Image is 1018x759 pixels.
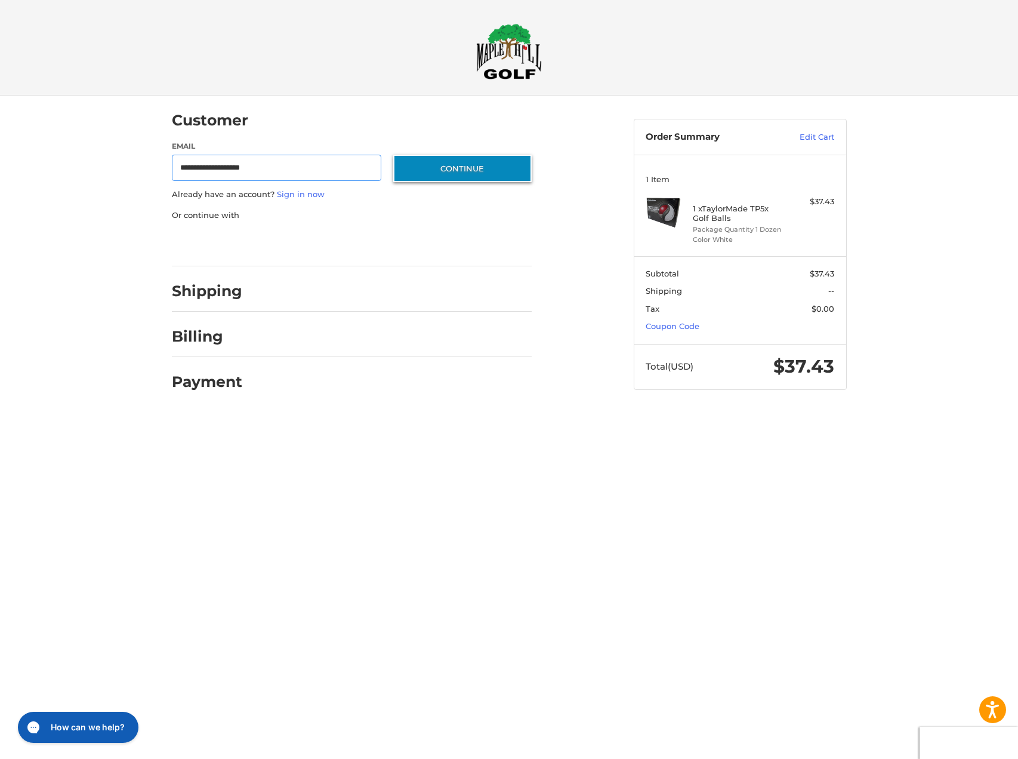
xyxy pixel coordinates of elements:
a: Sign in now [277,189,325,199]
h2: Customer [172,111,248,130]
iframe: Google Customer Reviews [920,727,1018,759]
iframe: PayPal-paypal [168,233,257,254]
h2: Billing [172,327,242,346]
p: Or continue with [172,210,532,222]
p: Already have an account? [172,189,532,201]
iframe: PayPal-venmo [370,233,459,254]
span: Tax [646,304,659,314]
iframe: PayPal-paylater [269,233,359,254]
li: Color White [693,235,784,245]
h2: Shipping [172,282,242,300]
div: $37.43 [787,196,834,208]
h4: 1 x TaylorMade TP5x Golf Balls [693,204,784,223]
a: Edit Cart [774,131,834,143]
span: Shipping [646,286,682,296]
span: Subtotal [646,269,679,278]
label: Email [172,141,382,152]
span: Total (USD) [646,361,693,372]
a: Coupon Code [646,321,699,331]
span: $0.00 [812,304,834,314]
iframe: Gorgias live chat messenger [12,708,142,747]
span: $37.43 [810,269,834,278]
h3: 1 Item [646,174,834,184]
span: $37.43 [773,355,834,377]
span: -- [828,286,834,296]
li: Package Quantity 1 Dozen [693,225,784,235]
img: Maple Hill Golf [476,23,542,79]
button: Continue [393,155,532,182]
h3: Order Summary [646,131,774,143]
h2: Payment [172,373,242,391]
